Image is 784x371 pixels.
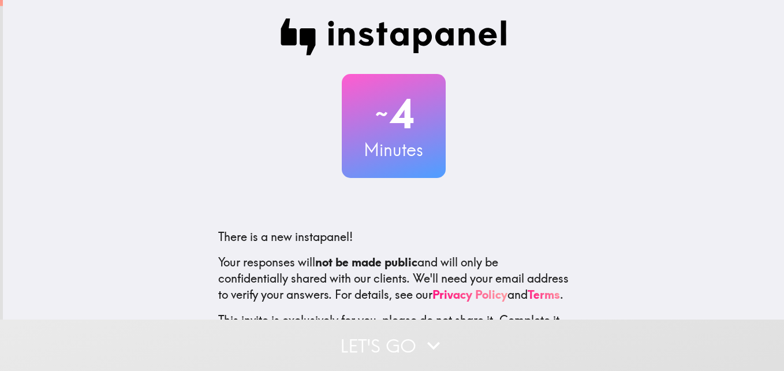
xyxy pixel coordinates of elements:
[528,287,560,302] a: Terms
[432,287,507,302] a: Privacy Policy
[374,97,390,131] span: ~
[342,138,446,162] h3: Minutes
[218,229,353,244] span: There is a new instapanel!
[218,254,569,303] p: Your responses will and will only be confidentially shared with our clients. We'll need your emai...
[281,18,507,55] img: Instapanel
[315,255,417,269] b: not be made public
[218,312,569,344] p: This invite is exclusively for you, please do not share it. Complete it soon because spots are li...
[342,90,446,138] h2: 4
